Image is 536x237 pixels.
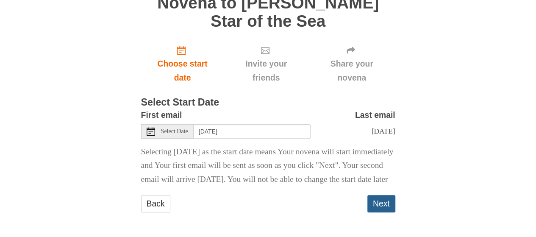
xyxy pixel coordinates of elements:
input: Use the arrow keys to pick a date [194,124,311,139]
div: Click "Next" to confirm your start date first. [308,39,395,89]
span: Select Date [161,128,188,134]
a: Back [141,195,170,212]
span: Invite your friends [232,57,300,85]
label: First email [141,108,182,122]
span: Choose start date [150,57,216,85]
h3: Select Start Date [141,97,395,108]
label: Last email [355,108,395,122]
p: Selecting [DATE] as the start date means Your novena will start immediately and Your first email ... [141,145,395,187]
a: Choose start date [141,39,224,89]
span: [DATE] [371,127,395,135]
button: Next [367,195,395,212]
div: Click "Next" to confirm your start date first. [224,39,308,89]
span: Share your novena [317,57,387,85]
